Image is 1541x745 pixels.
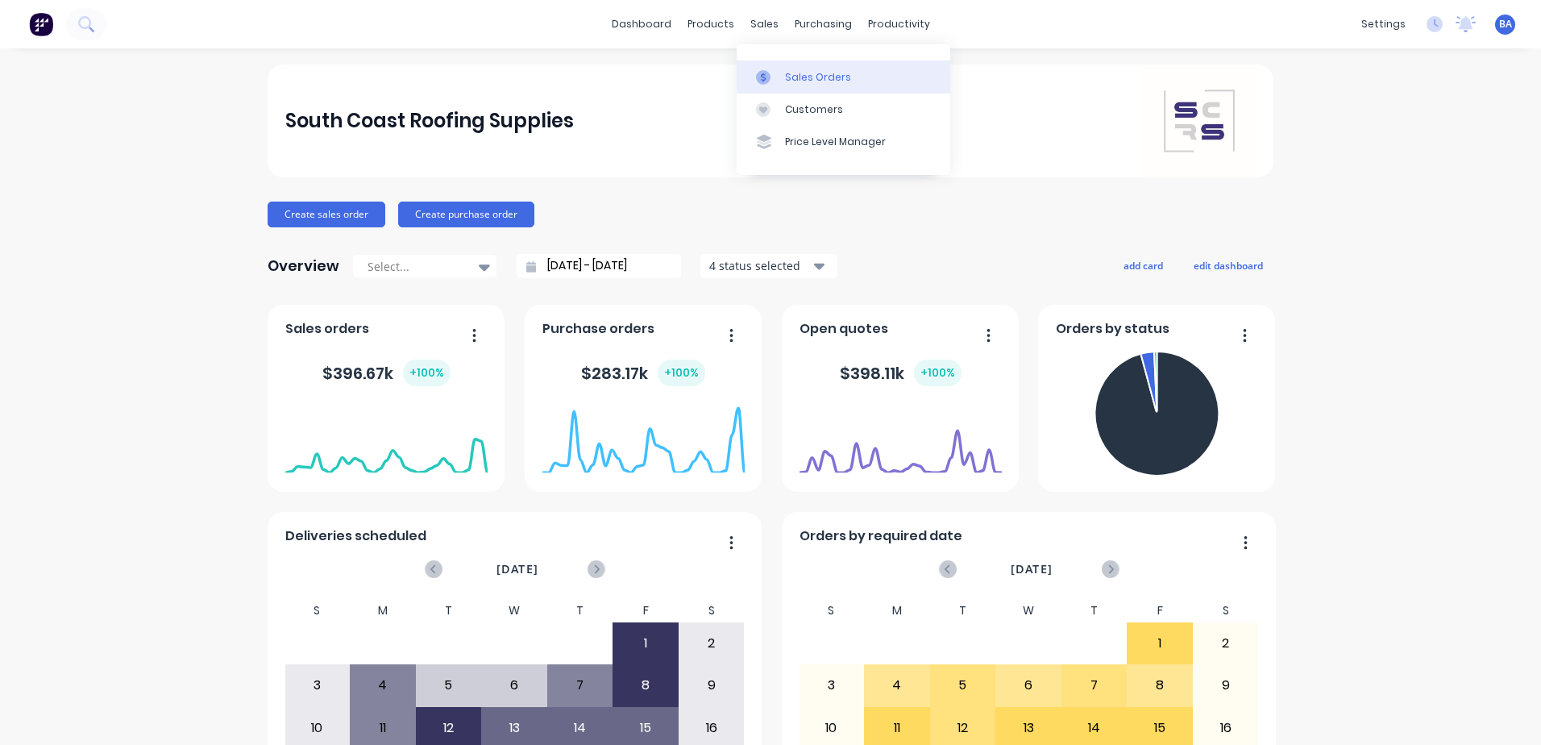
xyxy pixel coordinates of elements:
[1062,665,1127,705] div: 7
[285,599,351,622] div: S
[268,250,339,282] div: Overview
[1194,665,1258,705] div: 9
[581,360,705,386] div: $ 283.17k
[29,12,53,36] img: Factory
[737,60,950,93] a: Sales Orders
[1183,255,1273,276] button: edit dashboard
[548,665,613,705] div: 7
[860,12,938,36] div: productivity
[679,665,744,705] div: 9
[417,665,481,705] div: 5
[496,560,538,578] span: [DATE]
[398,202,534,227] button: Create purchase order
[737,94,950,126] a: Customers
[542,319,654,339] span: Purchase orders
[995,599,1061,622] div: W
[1056,319,1169,339] span: Orders by status
[787,12,860,36] div: purchasing
[1353,12,1414,36] div: settings
[1128,623,1192,664] div: 1
[604,12,679,36] a: dashboard
[1061,599,1128,622] div: T
[700,254,837,278] button: 4 status selected
[679,12,742,36] div: products
[709,257,811,274] div: 4 status selected
[1143,65,1256,177] img: South Coast Roofing Supplies
[285,105,574,137] div: South Coast Roofing Supplies
[996,665,1061,705] div: 6
[865,665,929,705] div: 4
[1011,560,1053,578] span: [DATE]
[840,360,962,386] div: $ 398.11k
[800,665,864,705] div: 3
[800,526,962,546] span: Orders by required date
[1128,665,1192,705] div: 8
[351,665,415,705] div: 4
[679,599,745,622] div: S
[1194,623,1258,664] div: 2
[1193,599,1259,622] div: S
[481,599,547,622] div: W
[268,202,385,227] button: Create sales order
[482,665,546,705] div: 6
[613,623,678,664] div: 1
[785,70,851,85] div: Sales Orders
[322,360,451,386] div: $ 396.67k
[737,126,950,158] a: Price Level Manager
[1127,599,1193,622] div: F
[285,526,426,546] span: Deliveries scheduled
[864,599,930,622] div: M
[785,102,843,117] div: Customers
[547,599,613,622] div: T
[785,135,886,149] div: Price Level Manager
[1499,17,1512,31] span: BA
[658,360,705,386] div: + 100 %
[800,319,888,339] span: Open quotes
[914,360,962,386] div: + 100 %
[613,599,679,622] div: F
[742,12,787,36] div: sales
[679,623,744,664] div: 2
[931,665,995,705] div: 5
[799,599,865,622] div: S
[403,360,451,386] div: + 100 %
[350,599,416,622] div: M
[930,599,996,622] div: T
[613,665,678,705] div: 8
[416,599,482,622] div: T
[285,665,350,705] div: 3
[285,319,369,339] span: Sales orders
[1113,255,1173,276] button: add card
